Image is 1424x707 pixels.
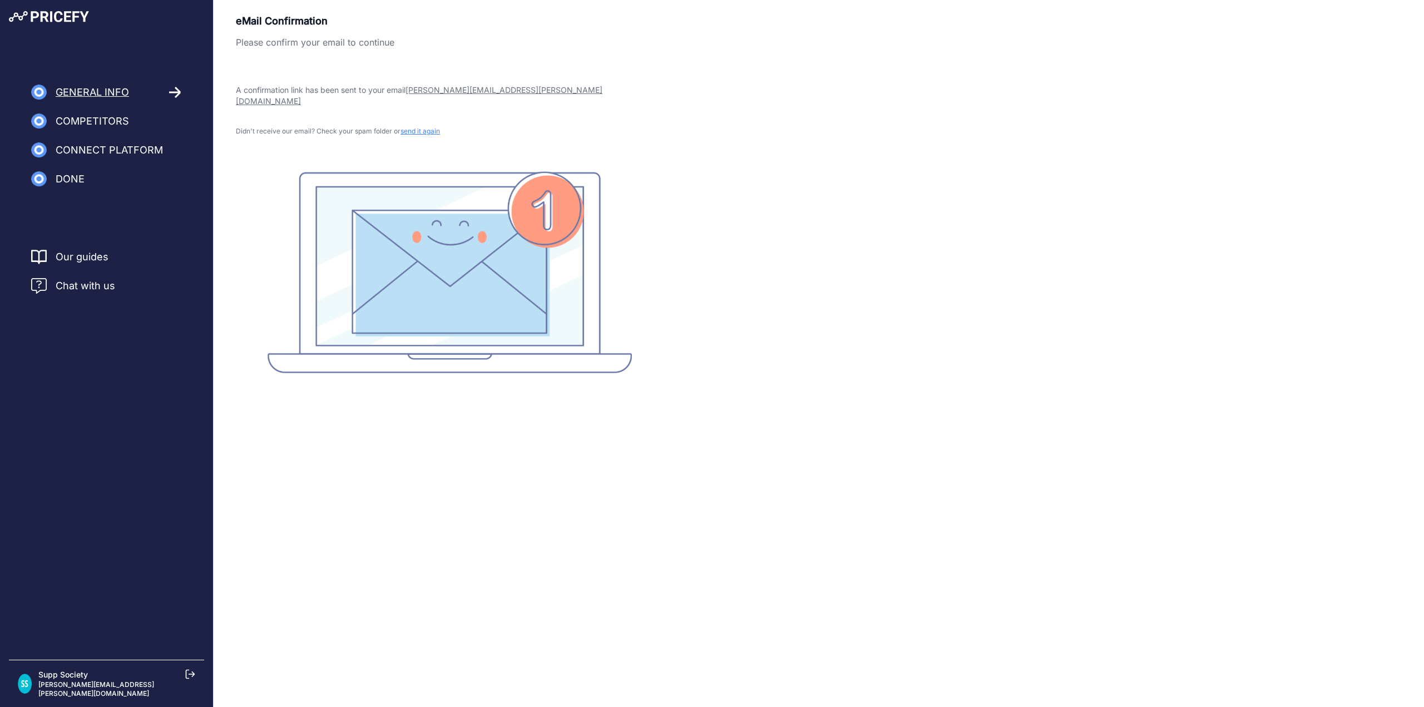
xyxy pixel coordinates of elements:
span: [PERSON_NAME][EMAIL_ADDRESS][PERSON_NAME][DOMAIN_NAME] [236,85,602,106]
span: Connect Platform [56,142,163,158]
p: Supp Society [38,669,195,680]
span: send it again [400,127,440,135]
span: General Info [56,85,129,100]
span: Chat with us [56,278,115,294]
img: Pricefy Logo [9,11,89,22]
p: A confirmation link has been sent to your email [236,85,663,107]
span: Done [56,171,85,187]
p: Please confirm your email to continue [236,36,663,49]
p: Didn't receive our email? Check your spam folder or [236,127,663,136]
p: eMail Confirmation [236,13,663,29]
p: [PERSON_NAME][EMAIL_ADDRESS][PERSON_NAME][DOMAIN_NAME] [38,680,195,698]
a: Chat with us [31,278,115,294]
a: Our guides [56,249,108,265]
span: Competitors [56,113,129,129]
